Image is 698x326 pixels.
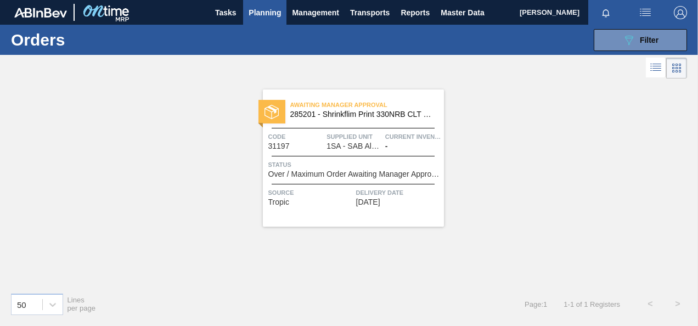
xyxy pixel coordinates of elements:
[268,131,324,142] span: Code
[292,6,339,19] span: Management
[350,6,390,19] span: Transports
[268,187,353,198] span: Source
[441,6,484,19] span: Master Data
[327,131,382,142] span: Supplied Unit
[327,142,381,150] span: 1SA - SAB Alrode Brewery
[268,170,441,178] span: Over / Maximum Order Awaiting Manager Approval
[637,290,664,318] button: <
[666,58,687,78] div: Card Vision
[674,6,687,19] img: Logout
[14,8,67,18] img: TNhmsLtSVTkK8tSr43FrP2fwEKptu5GPRR3wAAAABJRU5ErkJggg==
[268,159,441,170] span: Status
[385,131,441,142] span: Current inventory
[67,296,96,312] span: Lines per page
[594,29,687,51] button: Filter
[290,99,444,110] span: Awaiting Manager Approval
[255,89,444,227] a: statusAwaiting Manager Approval285201 - Shrinkflim Print 330NRB CLT PU 25Code31197Supplied Unit1S...
[564,300,620,308] span: 1 - 1 of 1 Registers
[249,6,281,19] span: Planning
[401,6,430,19] span: Reports
[290,110,435,119] span: 285201 - Shrinkflim Print 330NRB CLT PU 25
[11,33,162,46] h1: Orders
[525,300,547,308] span: Page : 1
[640,36,658,44] span: Filter
[664,290,691,318] button: >
[213,6,238,19] span: Tasks
[588,5,623,20] button: Notifications
[639,6,652,19] img: userActions
[264,105,279,119] img: status
[268,142,290,150] span: 31197
[385,142,388,150] span: -
[356,187,441,198] span: Delivery Date
[268,198,289,206] span: Tropic
[17,300,26,309] div: 50
[646,58,666,78] div: List Vision
[356,198,380,206] span: 09/01/2025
